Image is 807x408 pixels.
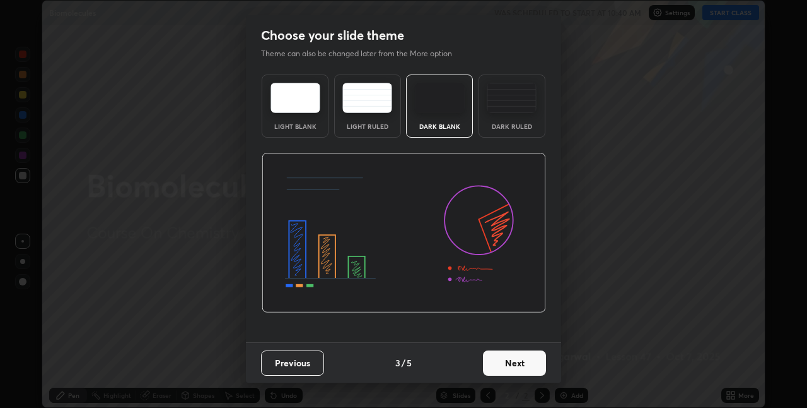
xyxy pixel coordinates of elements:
[261,351,324,376] button: Previous
[487,123,537,129] div: Dark Ruled
[395,356,400,369] h4: 3
[262,153,546,313] img: darkThemeBanner.d06ce4a2.svg
[270,83,320,113] img: lightTheme.e5ed3b09.svg
[270,123,320,129] div: Light Blank
[414,123,465,129] div: Dark Blank
[483,351,546,376] button: Next
[342,83,392,113] img: lightRuledTheme.5fabf969.svg
[407,356,412,369] h4: 5
[415,83,465,113] img: darkTheme.f0cc69e5.svg
[261,48,465,59] p: Theme can also be changed later from the More option
[261,27,404,44] h2: Choose your slide theme
[342,123,393,129] div: Light Ruled
[402,356,405,369] h4: /
[487,83,537,113] img: darkRuledTheme.de295e13.svg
